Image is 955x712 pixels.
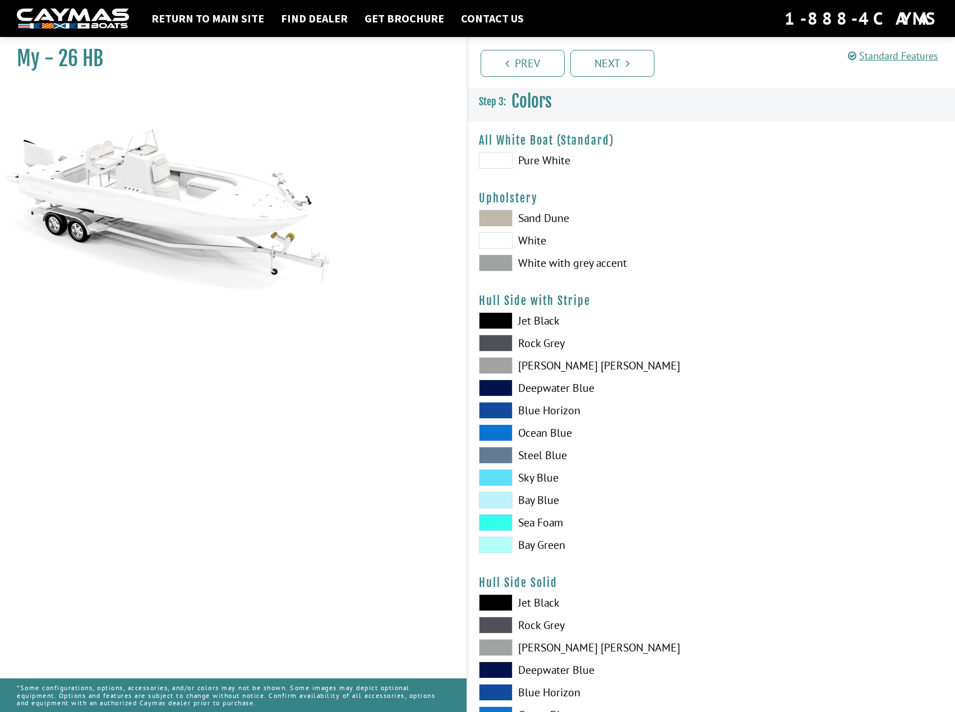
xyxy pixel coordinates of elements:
[479,335,700,352] label: Rock Grey
[479,537,700,553] label: Bay Green
[479,357,700,374] label: [PERSON_NAME] [PERSON_NAME]
[479,684,700,701] label: Blue Horizon
[479,133,944,147] h4: All White Boat (Standard)
[275,11,353,26] a: Find Dealer
[479,492,700,508] label: Bay Blue
[481,50,565,77] a: Prev
[146,11,270,26] a: Return to main site
[479,469,700,486] label: Sky Blue
[479,662,700,678] label: Deepwater Blue
[455,11,529,26] a: Contact Us
[479,294,944,308] h4: Hull Side with Stripe
[17,8,129,29] img: white-logo-c9c8dbefe5ff5ceceb0f0178aa75bf4bb51f6bca0971e226c86eb53dfe498488.png
[848,49,938,62] a: Standard Features
[479,232,700,249] label: White
[479,402,700,419] label: Blue Horizon
[479,617,700,634] label: Rock Grey
[479,514,700,531] label: Sea Foam
[479,191,944,205] h4: Upholstery
[479,255,700,271] label: White with grey accent
[17,46,439,71] h1: My - 26 HB
[479,152,700,169] label: Pure White
[479,594,700,611] label: Jet Black
[479,380,700,396] label: Deepwater Blue
[479,210,700,226] label: Sand Dune
[479,312,700,329] label: Jet Black
[570,50,654,77] a: Next
[479,576,944,590] h4: Hull Side Solid
[359,11,450,26] a: Get Brochure
[479,424,700,441] label: Ocean Blue
[479,639,700,656] label: [PERSON_NAME] [PERSON_NAME]
[785,6,938,31] div: 1-888-4CAYMAS
[479,447,700,464] label: Steel Blue
[17,678,450,712] p: *Some configurations, options, accessories, and/or colors may not be shown. Some images may depic...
